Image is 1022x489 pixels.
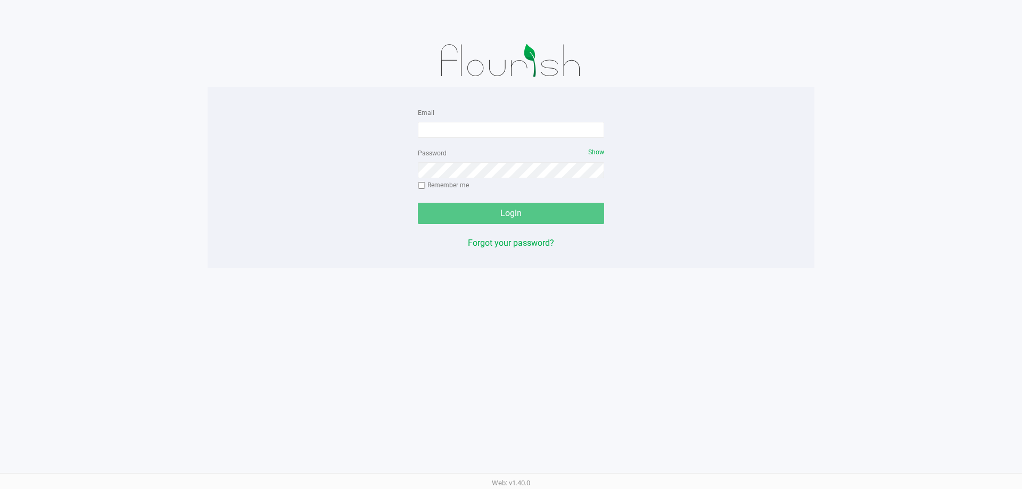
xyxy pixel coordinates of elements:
label: Remember me [418,180,469,190]
input: Remember me [418,182,425,189]
label: Password [418,148,447,158]
span: Web: v1.40.0 [492,479,530,487]
label: Email [418,108,434,118]
span: Show [588,148,604,156]
button: Forgot your password? [468,237,554,250]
